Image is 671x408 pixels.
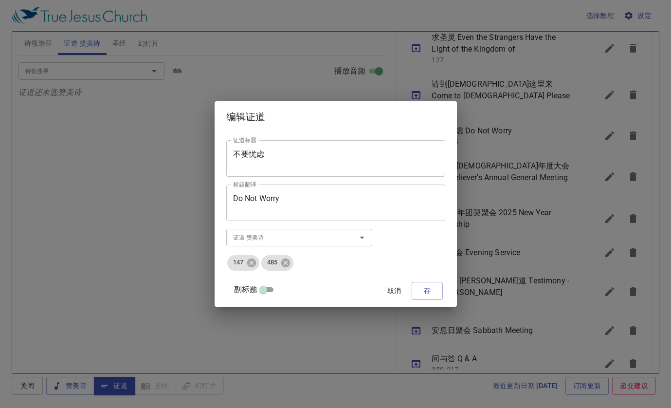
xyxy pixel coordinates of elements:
[261,255,293,271] div: 485
[355,231,369,244] button: Open
[382,285,406,297] span: 取消
[60,66,147,83] div: FELLOWSHIP
[412,282,443,300] button: 存
[234,284,257,296] span: 副标题
[227,255,259,271] div: 147
[233,149,438,168] textarea: 不要忧虑
[419,285,435,297] span: 存
[75,42,133,52] div: 3:40pm - 4:30pm
[226,109,445,125] h2: 编辑证道
[227,258,249,267] span: 147
[261,258,283,267] span: 485
[75,18,133,37] div: 团契共習
[233,194,438,212] textarea: Do Not Worry
[379,282,410,300] button: 取消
